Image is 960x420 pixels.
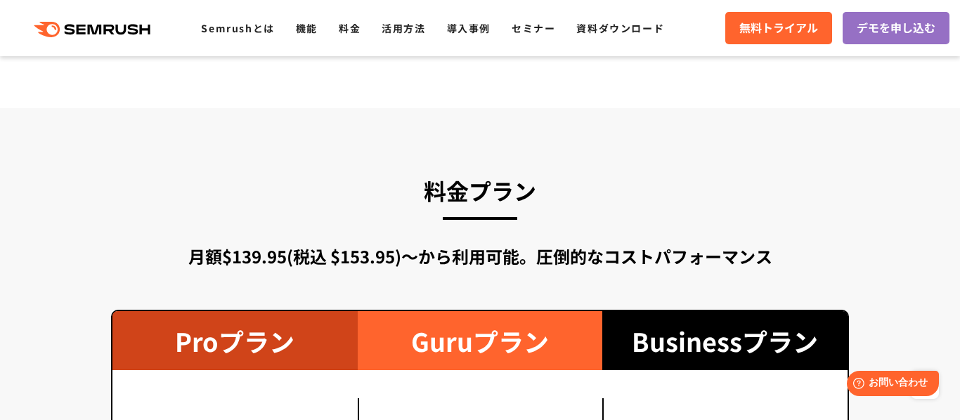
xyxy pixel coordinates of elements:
a: 機能 [296,21,318,35]
a: デモを申し込む [843,12,949,44]
a: 活用方法 [382,21,425,35]
a: 無料トライアル [725,12,832,44]
a: セミナー [512,21,555,35]
a: 資料ダウンロード [576,21,664,35]
iframe: Help widget launcher [835,365,945,405]
span: デモを申し込む [857,19,935,37]
div: Proプラン [112,311,358,370]
div: 月額$139.95(税込 $153.95)〜から利用可能。圧倒的なコストパフォーマンス [111,244,849,269]
a: Semrushとは [201,21,274,35]
span: 無料トライアル [739,19,818,37]
a: 料金 [339,21,361,35]
h3: 料金プラン [111,171,849,209]
div: Guruプラン [358,311,603,370]
a: 導入事例 [447,21,491,35]
div: Businessプラン [602,311,848,370]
